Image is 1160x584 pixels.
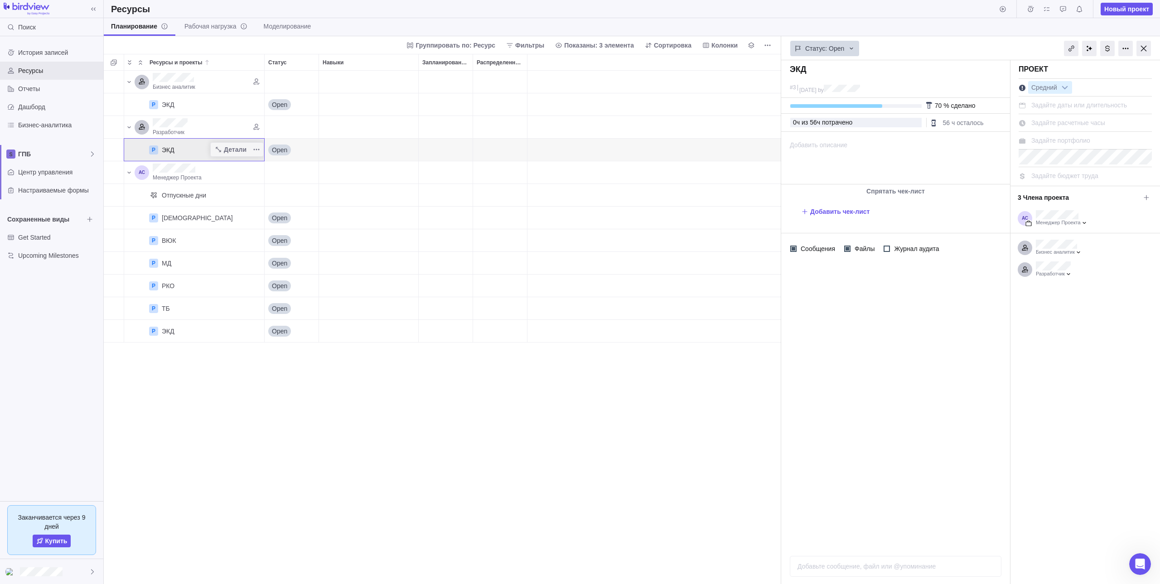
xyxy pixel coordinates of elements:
span: Проект [1019,65,1048,73]
div: Навыки [319,275,419,297]
div: Навыки [319,297,419,320]
div: Статус [265,184,319,207]
div: ИИ [1082,41,1097,56]
span: Мои задачи [1040,3,1053,15]
span: Настраиваемые формы [18,186,100,195]
span: Развернуть [124,56,135,69]
a: Запросы на согласование [1057,7,1069,14]
span: Сообщения [797,242,837,255]
div: P [149,281,158,290]
img: Show [5,568,16,575]
span: История записей [18,48,100,57]
span: Бизнес-аналитика [18,121,100,130]
div: МД [162,259,171,268]
div: Статус [265,71,319,93]
span: Файлы [851,242,876,255]
span: Разработчик [153,129,184,135]
div: Статус [265,229,319,252]
span: Open [272,213,287,222]
a: Разработчик [153,127,184,136]
div: Менеджер Проекта [1036,219,1088,227]
div: Распределенные часы [473,93,527,116]
div: Ресурсы и проекты [146,54,264,70]
div: Навыки [319,71,419,93]
a: Бизнес аналитик [153,82,195,91]
div: ЭКД [162,145,174,154]
span: Тайм-логи [1024,3,1037,15]
span: Open [272,327,287,336]
span: Моделирование [264,22,311,31]
div: Статус [265,275,319,297]
span: Заканчивается через 9 дней [15,513,88,531]
div: Запланированные часы [419,54,473,70]
div: Запланированные часы [419,139,473,161]
div: Ресурсы и проекты [124,275,265,297]
div: Статус [265,93,319,116]
span: 56 [810,119,817,126]
div: Распределенные часы [473,184,527,207]
div: Навыки [319,207,419,229]
span: ч из [797,119,808,126]
span: Детали [211,143,250,156]
div: Статус [265,320,319,343]
div: Ресурсы и проекты [124,320,265,343]
div: Распределенные часы [473,320,527,343]
div: ТБ [162,304,170,313]
span: Open [272,281,287,290]
span: Больше действий [250,143,263,156]
div: Навыки [319,161,419,184]
span: Ресурсы [18,66,100,75]
span: Сохраненные виды [7,215,83,224]
a: Купить [33,535,71,547]
div: Распределенные часы [473,116,527,139]
div: Спрятать чек-лист [781,184,1010,198]
span: Open [272,304,287,313]
div: Запланированные часы [419,252,473,275]
div: Ресурсы и проекты [124,161,265,184]
span: Upcoming Milestones [18,251,100,260]
div: Запланированные часы [419,320,473,343]
span: Статус: Open [805,44,844,53]
span: ГПБ [18,150,89,159]
div: Распределенные часы [473,229,527,252]
span: Свернуть [135,56,146,69]
span: 70 [935,102,942,109]
span: Фильтры [503,39,548,52]
div: Распределенные часы [473,252,527,275]
span: Показаны: 3 элемента [551,39,638,52]
span: % сделано [943,102,975,109]
div: Ресурсы и проекты [124,116,265,139]
div: Распределенные часы [473,139,527,161]
span: Ресурсы и проекты [150,58,202,67]
span: Группировать по: Ресурс [416,41,495,50]
span: Фильтры [515,41,544,50]
span: by [818,87,824,93]
div: Ресурсы и проекты [124,297,265,320]
span: Отпускные дни [162,191,206,200]
span: Задайте портфолио [1031,137,1090,144]
div: Биллинг [1100,41,1115,56]
span: Запустить таймер [996,3,1009,15]
div: P [149,100,158,109]
span: Распределенные часы [477,58,523,67]
div: Навыки [319,54,418,70]
span: Запросы на согласование [1057,3,1069,15]
div: Распределенные часы [473,297,527,320]
div: Дарья Ляпина [135,75,149,89]
span: Сортировка [654,41,691,50]
span: 0 [793,119,797,126]
span: Журнал аудита [890,242,941,255]
div: Средний [1028,81,1072,94]
span: Добавить чек-лист [801,205,870,218]
svg: info-description [240,23,247,30]
span: Поиск [18,23,36,32]
div: Запланированные часы [419,207,473,229]
div: Ресурсы и проекты [124,71,265,93]
span: Колонки [699,39,741,52]
span: Легенда [745,39,758,52]
div: ВЮК [162,236,176,245]
div: P [149,236,158,245]
div: Бизнес аналитик [1036,249,1082,256]
div: ЭКД [162,327,174,336]
span: Новый проект [1104,5,1149,14]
